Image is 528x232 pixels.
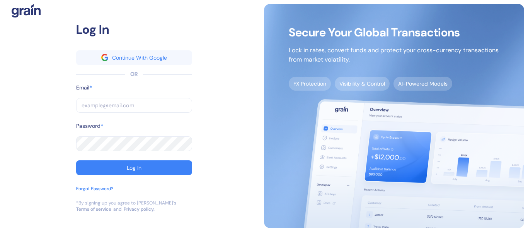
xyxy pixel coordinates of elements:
[76,206,111,212] a: Terms of service
[76,160,192,175] button: Log In
[76,50,192,65] button: googleContinue With Google
[76,84,89,92] label: Email
[76,98,192,113] input: example@email.com
[76,200,176,206] div: *By signing up you agree to [PERSON_NAME]’s
[113,206,122,212] div: and
[335,77,390,91] span: Visibility & Control
[289,29,499,36] span: Secure Your Global Transactions
[12,4,41,18] img: logo
[289,77,331,91] span: FX Protection
[130,70,138,78] div: OR
[289,46,499,64] p: Lock in rates, convert funds and protect your cross-currency transactions from market volatility.
[393,77,452,91] span: AI-Powered Models
[76,20,192,39] div: Log In
[127,165,141,170] div: Log In
[76,185,113,192] div: Forgot Password?
[101,54,108,61] img: google
[76,122,100,130] label: Password
[76,185,113,200] button: Forgot Password?
[112,55,167,60] div: Continue With Google
[264,4,524,228] img: signup-main-image
[124,206,155,212] a: Privacy policy.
